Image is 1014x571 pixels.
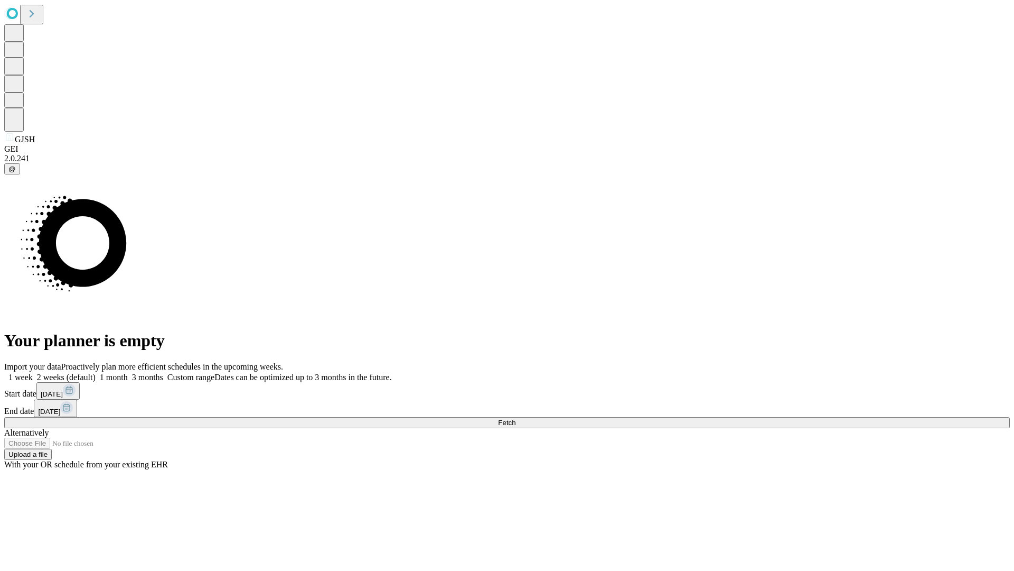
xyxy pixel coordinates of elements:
button: [DATE] [34,400,77,417]
button: Fetch [4,417,1010,428]
span: [DATE] [38,408,60,416]
div: GEI [4,144,1010,154]
span: 3 months [132,373,163,382]
span: GJSH [15,135,35,144]
span: 2 weeks (default) [37,373,96,382]
button: [DATE] [36,382,80,400]
h1: Your planner is empty [4,331,1010,351]
span: Proactively plan more efficient schedules in the upcoming weeks. [61,362,283,371]
div: Start date [4,382,1010,400]
div: End date [4,400,1010,417]
button: Upload a file [4,449,52,460]
span: 1 month [100,373,128,382]
span: Import your data [4,362,61,371]
span: 1 week [8,373,33,382]
span: With your OR schedule from your existing EHR [4,460,168,469]
span: Custom range [167,373,214,382]
span: Fetch [498,419,515,427]
span: Dates can be optimized up to 3 months in the future. [214,373,391,382]
span: Alternatively [4,428,49,437]
div: 2.0.241 [4,154,1010,163]
span: [DATE] [41,390,63,398]
button: @ [4,163,20,174]
span: @ [8,165,16,173]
